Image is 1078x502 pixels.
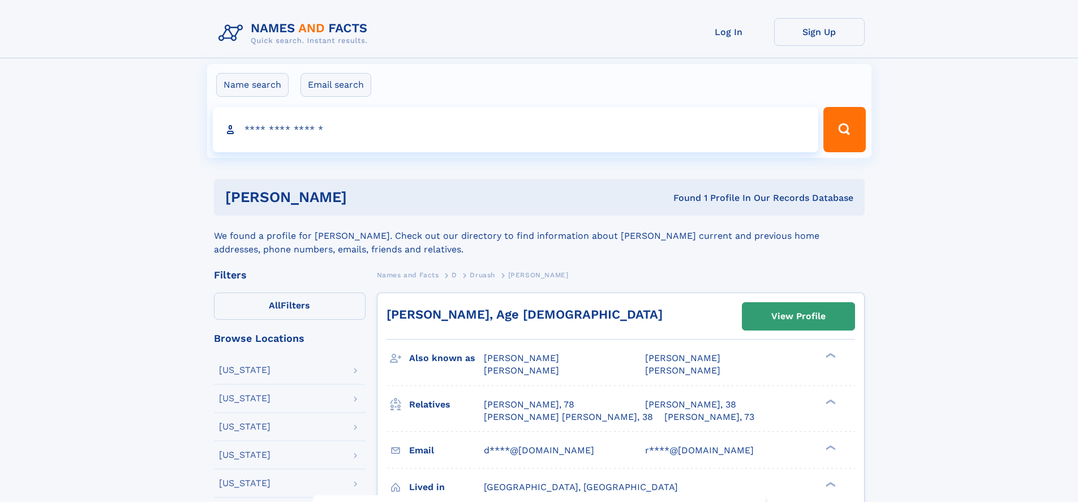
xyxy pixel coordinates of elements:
[508,271,569,279] span: [PERSON_NAME]
[510,192,853,204] div: Found 1 Profile In Our Records Database
[470,268,495,282] a: Druash
[214,333,366,344] div: Browse Locations
[684,18,774,46] a: Log In
[214,216,865,256] div: We found a profile for [PERSON_NAME]. Check out our directory to find information about [PERSON_N...
[771,303,826,329] div: View Profile
[823,444,836,451] div: ❯
[216,73,289,97] label: Name search
[774,18,865,46] a: Sign Up
[214,18,377,49] img: Logo Names and Facts
[484,365,559,376] span: [PERSON_NAME]
[452,271,457,279] span: D
[645,365,720,376] span: [PERSON_NAME]
[645,353,720,363] span: [PERSON_NAME]
[823,107,865,152] button: Search Button
[409,441,484,460] h3: Email
[214,270,366,280] div: Filters
[219,479,270,488] div: [US_STATE]
[409,478,484,497] h3: Lived in
[484,353,559,363] span: [PERSON_NAME]
[484,398,574,411] a: [PERSON_NAME], 78
[213,107,819,152] input: search input
[409,395,484,414] h3: Relatives
[823,398,836,405] div: ❯
[225,190,510,204] h1: [PERSON_NAME]
[219,366,270,375] div: [US_STATE]
[823,352,836,359] div: ❯
[742,303,854,330] a: View Profile
[409,349,484,368] h3: Also known as
[269,300,281,311] span: All
[219,422,270,431] div: [US_STATE]
[300,73,371,97] label: Email search
[452,268,457,282] a: D
[470,271,495,279] span: Druash
[214,293,366,320] label: Filters
[823,480,836,488] div: ❯
[664,411,754,423] a: [PERSON_NAME], 73
[484,411,653,423] a: [PERSON_NAME] [PERSON_NAME], 38
[219,450,270,460] div: [US_STATE]
[484,482,678,492] span: [GEOGRAPHIC_DATA], [GEOGRAPHIC_DATA]
[377,268,439,282] a: Names and Facts
[645,398,736,411] a: [PERSON_NAME], 38
[219,394,270,403] div: [US_STATE]
[386,307,663,321] a: [PERSON_NAME], Age [DEMOGRAPHIC_DATA]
